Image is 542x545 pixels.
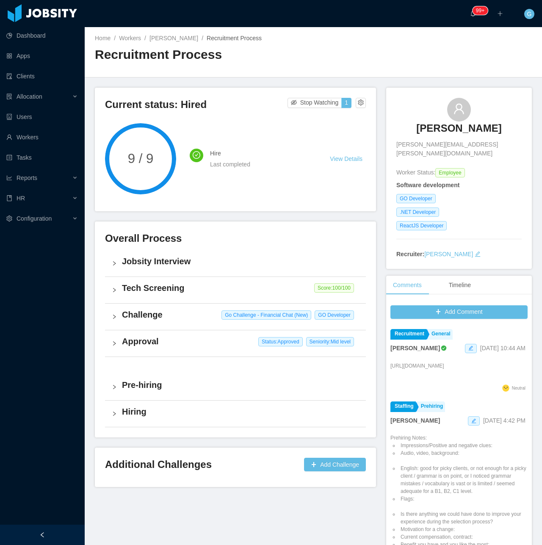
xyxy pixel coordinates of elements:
[497,11,503,17] i: icon: plus
[442,276,478,295] div: Timeline
[399,465,528,495] li: English: good for picky clients, or not enough for a picky client / grammar is on point, or I not...
[122,379,359,391] h4: Pre-hiring
[122,282,359,294] h4: Tech Screening
[17,93,42,100] span: Allocation
[396,207,439,217] span: .NET Developer
[417,401,445,412] a: Prehiring
[95,35,111,41] a: Home
[480,345,525,351] span: [DATE] 10:44 AM
[6,129,78,146] a: icon: userWorkers
[122,335,359,347] h4: Approval
[112,341,117,346] i: icon: right
[105,304,366,330] div: icon: rightChallenge
[390,329,426,340] a: Recruitment
[396,251,424,257] strong: Recruiter:
[112,385,117,390] i: icon: right
[390,401,416,412] a: Staffing
[386,276,429,295] div: Comments
[435,168,465,177] span: Employee
[119,35,141,41] a: Workers
[396,169,435,176] span: Worker Status:
[315,310,354,320] span: GO Developer
[390,362,444,370] p: [URL][DOMAIN_NAME]
[6,27,78,44] a: icon: pie-chartDashboard
[390,417,440,424] strong: [PERSON_NAME]
[112,288,117,293] i: icon: right
[306,337,354,346] span: Seniority: Mid level
[471,418,476,423] i: icon: edit
[202,35,203,41] span: /
[6,108,78,125] a: icon: robotUsers
[112,411,117,416] i: icon: right
[122,255,359,267] h4: Jobsity Interview
[6,68,78,85] a: icon: auditClients
[304,458,366,471] button: icon: plusAdd Challenge
[399,449,528,457] li: Audio, video, background:
[6,216,12,221] i: icon: setting
[193,151,200,159] i: icon: check-circle
[105,374,366,400] div: icon: rightPre-hiring
[330,155,362,162] a: View Details
[468,346,473,351] i: icon: edit
[453,103,465,115] i: icon: user
[314,283,354,293] span: Score: 100 /100
[105,401,366,427] div: icon: rightHiring
[396,221,447,230] span: ReactJS Developer
[396,140,522,158] span: [PERSON_NAME][EMAIL_ADDRESS][PERSON_NAME][DOMAIN_NAME]
[105,330,366,357] div: icon: rightApproval
[17,215,52,222] span: Configuration
[6,47,78,64] a: icon: appstoreApps
[221,310,311,320] span: Go Challenge - Financial Chat (New)
[483,417,525,424] span: [DATE] 4:42 PM
[210,160,310,169] div: Last completed
[399,442,528,449] li: Impressions/Positive and negative clues:
[112,261,117,266] i: icon: right
[112,314,117,319] i: icon: right
[473,6,488,15] sup: 224
[512,386,525,390] span: Neutral
[399,510,528,526] li: Is there anything we could have done to improve your experience during the selection process?
[149,35,198,41] a: [PERSON_NAME]
[396,182,459,188] strong: Software development
[470,11,476,17] i: icon: bell
[6,175,12,181] i: icon: line-chart
[210,149,310,158] h4: Hire
[122,406,359,418] h4: Hiring
[527,9,532,19] span: G
[6,94,12,100] i: icon: solution
[356,98,366,108] button: icon: setting
[424,251,473,257] a: [PERSON_NAME]
[390,305,528,319] button: icon: plusAdd Comment
[105,98,288,111] h3: Current status: Hired
[6,195,12,201] i: icon: book
[105,250,366,277] div: icon: rightJobsity Interview
[105,232,366,245] h3: Overall Process
[399,526,528,533] li: Motivation for a change:
[396,194,436,203] span: GO Developer
[341,98,351,108] button: 1
[399,533,528,541] li: Current compensation, contract:
[416,122,501,140] a: [PERSON_NAME]
[390,345,440,351] strong: [PERSON_NAME]
[288,98,342,108] button: icon: eye-invisibleStop Watching
[6,149,78,166] a: icon: profileTasks
[17,195,25,202] span: HR
[105,152,176,165] span: 9 / 9
[105,277,366,303] div: icon: rightTech Screening
[399,495,528,503] li: Flags:
[207,35,262,41] span: Recruitment Process
[144,35,146,41] span: /
[475,251,481,257] i: icon: edit
[416,122,501,135] h3: [PERSON_NAME]
[122,309,359,321] h4: Challenge
[114,35,116,41] span: /
[258,337,303,346] span: Status: Approved
[105,458,301,471] h3: Additional Challenges
[17,174,37,181] span: Reports
[427,329,453,340] a: General
[95,46,313,64] h2: Recruitment Process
